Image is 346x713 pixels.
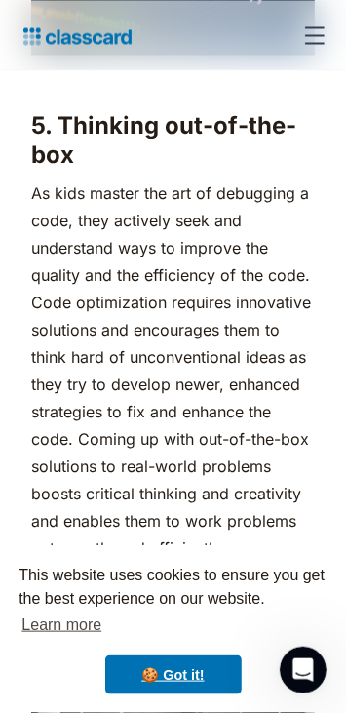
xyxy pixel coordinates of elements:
span: This website uses cookies to ensure you get the best experience on our website. [19,564,327,640]
p: ‍ [31,64,315,92]
p: As kids master the art of debugging a code, they actively seek and understand ways to improve the... [31,179,315,562]
div: menu [291,12,330,59]
h3: 5. Thinking out-of-the-box [31,111,315,170]
a: Logo [16,21,132,49]
a: learn more about cookies [19,611,104,640]
iframe: Intercom live chat [280,647,327,693]
a: dismiss cookie message [105,655,242,694]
